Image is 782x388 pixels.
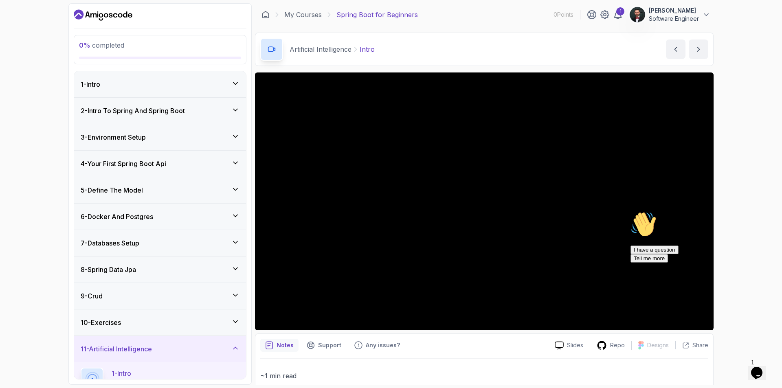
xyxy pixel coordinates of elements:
button: 2-Intro To Spring And Spring Boot [74,98,246,124]
h3: 9 - Crud [81,291,103,301]
p: 1 - Intro [112,368,131,378]
h3: 8 - Spring Data Jpa [81,265,136,274]
button: 4-Your First Spring Boot Api [74,151,246,177]
h3: 6 - Docker And Postgres [81,212,153,221]
p: Any issues? [366,341,400,349]
iframe: 1 - Intro [255,72,714,330]
button: 9-Crud [74,283,246,309]
button: 3-Environment Setup [74,124,246,150]
button: 11-Artificial Intelligence [74,336,246,362]
button: user profile image[PERSON_NAME]Software Engineer [629,7,710,23]
h3: 2 - Intro To Spring And Spring Boot [81,106,185,116]
a: Repo [590,340,631,351]
p: Intro [360,44,375,54]
p: ~1 min read [260,370,708,381]
p: Support [318,341,341,349]
a: Dashboard [74,9,132,22]
h3: 1 - Intro [81,79,100,89]
p: Software Engineer [649,15,699,23]
span: 0 % [79,41,90,49]
span: Hi! How can we help? [3,24,81,31]
p: Slides [567,341,583,349]
img: user profile image [630,7,645,22]
a: Dashboard [261,11,270,19]
p: 0 Points [554,11,573,19]
h3: 5 - Define The Model [81,185,143,195]
div: 1 [616,7,624,15]
button: 7-Databases Setup [74,230,246,256]
a: My Courses [284,10,322,20]
p: [PERSON_NAME] [649,7,699,15]
a: 1 [613,10,623,20]
button: notes button [260,339,299,352]
p: Notes [277,341,294,349]
button: Tell me more [3,46,41,55]
button: 6-Docker And Postgres [74,204,246,230]
h3: 3 - Environment Setup [81,132,146,142]
span: completed [79,41,124,49]
button: 8-Spring Data Jpa [74,256,246,283]
button: I have a question [3,37,51,46]
img: :wave: [3,3,29,29]
h3: 4 - Your First Spring Boot Api [81,159,166,169]
button: previous content [666,39,685,59]
button: 5-Define The Model [74,177,246,203]
div: 👋Hi! How can we help?I have a questionTell me more [3,3,150,55]
iframe: chat widget [627,208,774,351]
button: next content [689,39,708,59]
a: Slides [548,341,590,350]
button: 10-Exercises [74,309,246,335]
p: Artificial Intelligence [290,44,351,54]
button: Feedback button [349,339,405,352]
button: 1-Intro [74,71,246,97]
iframe: chat widget [748,355,774,380]
h3: 10 - Exercises [81,318,121,327]
button: Support button [302,339,346,352]
p: Repo [610,341,625,349]
h3: 7 - Databases Setup [81,238,139,248]
p: Spring Boot for Beginners [336,10,418,20]
h3: 11 - Artificial Intelligence [81,344,152,354]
